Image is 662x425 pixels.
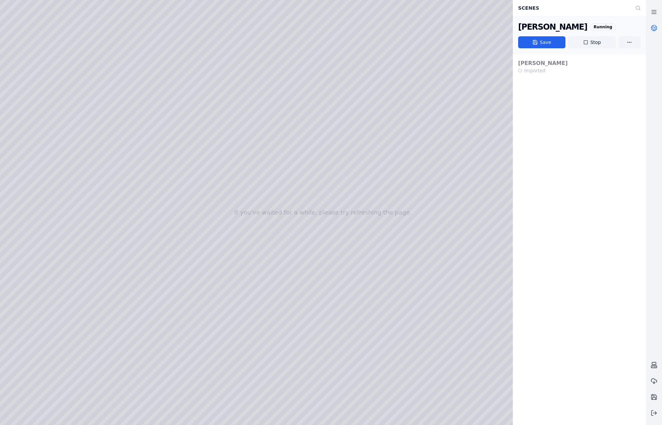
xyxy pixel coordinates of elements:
[514,2,631,14] div: Scenes
[568,36,615,48] button: Stop
[518,36,565,48] button: Save
[518,22,587,32] div: João Câmara III
[590,23,616,31] div: Running
[513,54,646,79] div: Stop or save the current scene before opening another one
